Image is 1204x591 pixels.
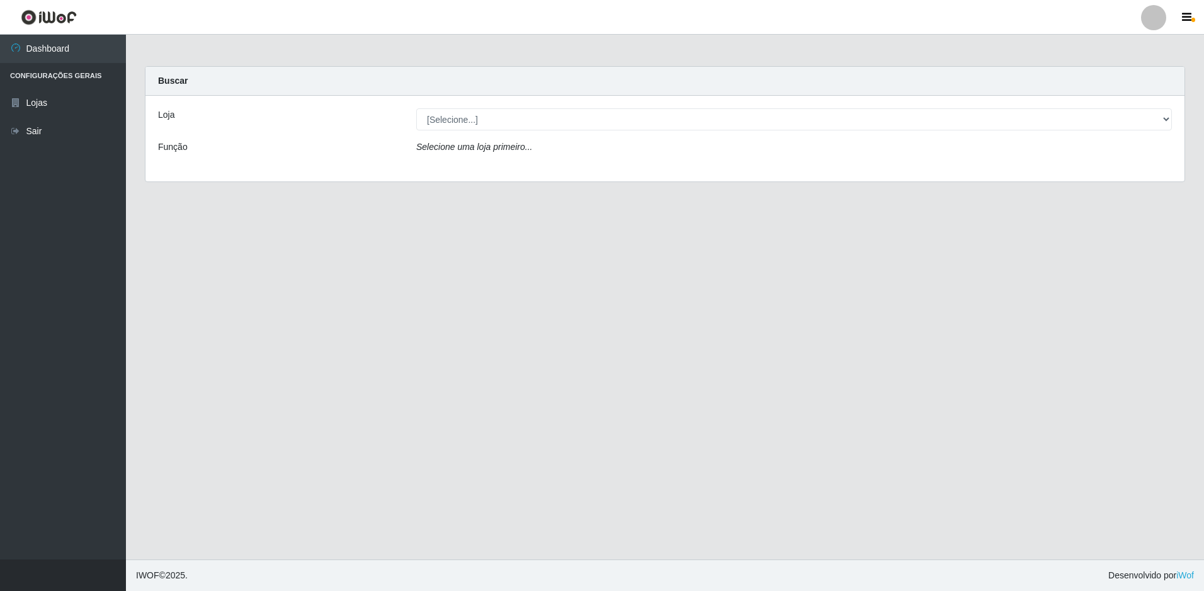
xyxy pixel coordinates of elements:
label: Função [158,141,188,154]
span: IWOF [136,570,159,580]
span: Desenvolvido por [1108,569,1194,582]
i: Selecione uma loja primeiro... [416,142,532,152]
a: iWof [1176,570,1194,580]
img: CoreUI Logo [21,9,77,25]
span: © 2025 . [136,569,188,582]
label: Loja [158,108,174,122]
strong: Buscar [158,76,188,86]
